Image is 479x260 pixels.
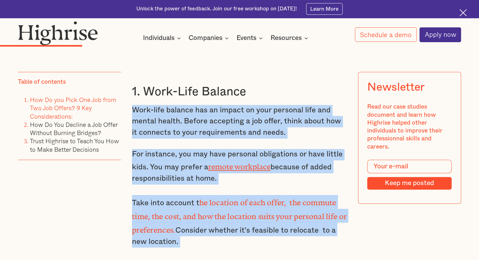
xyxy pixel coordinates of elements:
[189,34,222,42] div: Companies
[189,34,231,42] div: Companies
[237,34,265,42] div: Events
[136,5,297,13] div: Unlock the power of feedback. Join our free workshop on [DATE]!
[355,27,417,42] a: Schedule a demo
[18,21,98,45] img: Highrise logo
[368,160,452,173] input: Your e-mail
[237,34,256,42] div: Events
[132,105,347,138] p: Work-life balance has an impact on your personal life and mental health. Before accepting a job o...
[18,78,66,86] div: Table of contents
[132,195,347,247] p: Take into account t Consider whether it's feasible to relocate to a new location.
[132,84,347,99] h3: 1. Work-Life Balance
[368,177,452,189] input: Keep me posted
[30,137,119,154] a: Trust Highrise to Teach You How to Make Better Decisions
[306,3,343,14] a: Learn More
[271,34,310,42] div: Resources
[30,120,117,137] a: How Do You Decline a Job Offer Without Burning Bridges?
[419,27,461,42] a: Apply now
[143,34,183,42] div: Individuals
[368,160,452,190] form: Modal Form
[30,95,116,121] a: How Do you Pick One Job from Two Job Offers? 9 Key Considerations:
[143,34,174,42] div: Individuals
[271,34,302,42] div: Resources
[368,103,452,151] div: Read our case studies document and learn how Highrise helped other individuals to improve their p...
[368,81,425,94] div: Newsletter
[459,9,467,16] img: Cross icon
[132,149,347,184] p: For instance, you may have personal obligations or have little kids. You may prefer a because of ...
[208,162,271,167] a: remote workplace
[132,198,347,230] strong: he location of each offer, the commute time, the cost, and how the location suits your personal l...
